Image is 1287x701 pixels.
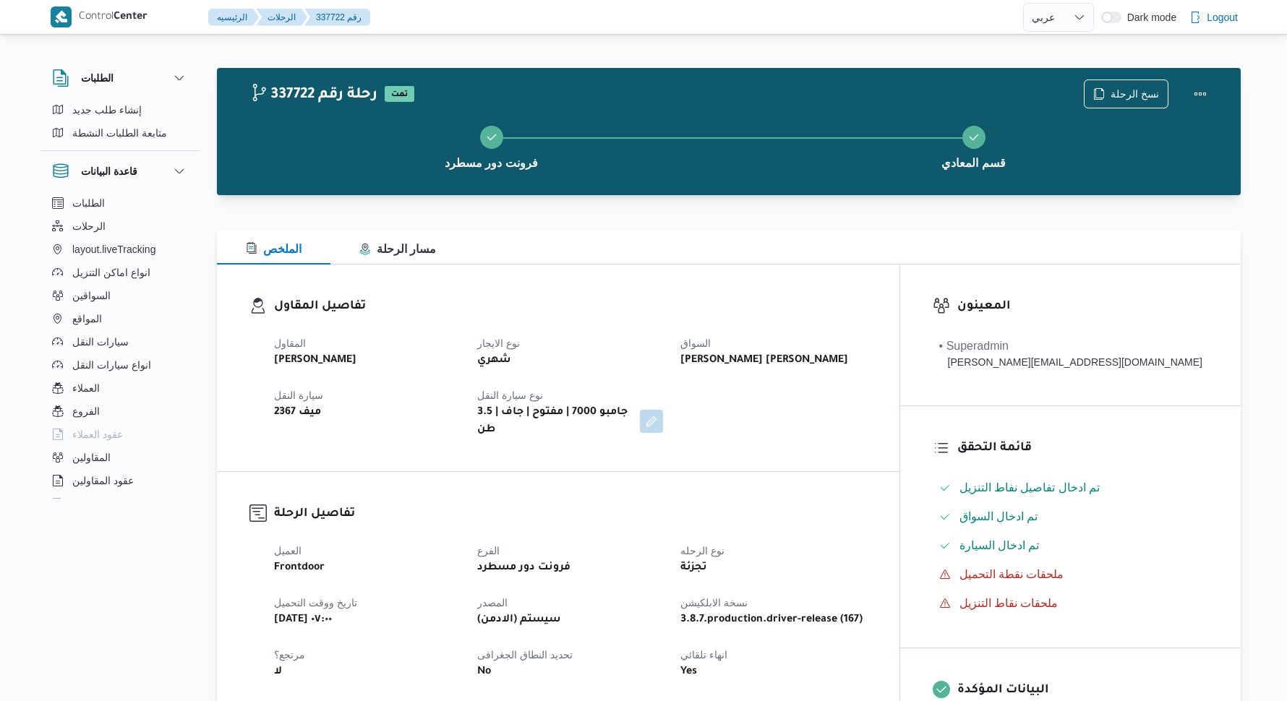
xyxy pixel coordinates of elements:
span: الطلبات [72,194,105,212]
span: تم ادخال السيارة [959,539,1040,551]
span: ملحقات نقطة التحميل [959,568,1064,580]
button: ملحقات نقطة التحميل [933,563,1208,586]
div: الطلبات [40,98,200,150]
b: فرونت دور مسطرد [477,559,570,577]
button: المقاولين [46,446,194,469]
button: الطلبات [46,192,194,215]
b: [PERSON_NAME] [274,352,356,369]
span: Dark mode [1121,12,1176,23]
span: سيارات النقل [72,333,129,350]
button: المواقع [46,307,194,330]
span: تاريخ ووقت التحميل [274,597,357,608]
b: Frontdoor [274,559,325,577]
span: ملحقات نقاط التنزيل [959,595,1059,612]
span: السواقين [72,287,111,304]
button: انواع سيارات النقل [46,353,194,377]
h3: تفاصيل المقاول [274,297,867,317]
span: فرونت دور مسطرد [445,155,538,172]
h3: قاعدة البيانات [81,163,137,180]
b: لا [274,663,282,681]
button: ملحقات نقاط التنزيل [933,592,1208,615]
button: انواع اماكن التنزيل [46,261,194,284]
button: الفروع [46,400,194,423]
button: قسم المعادي [732,108,1215,184]
h3: المعينون [957,297,1208,317]
button: تم ادخال تفاصيل نفاط التنزيل [933,476,1208,499]
b: (سيستم (الادمن [477,611,561,629]
span: مرتجع؟ [274,649,305,661]
span: ملحقات نقاط التنزيل [959,597,1059,609]
span: نسخة الابلكيشن [680,597,748,608]
div: [PERSON_NAME][EMAIL_ADDRESS][DOMAIN_NAME] [939,355,1202,370]
span: الرحلات [72,218,106,235]
h2: 337722 رحلة رقم [250,86,377,105]
span: تم ادخال السيارة [959,537,1040,554]
span: اجهزة التليفون [72,495,132,512]
h3: البيانات المؤكدة [957,681,1208,700]
span: تم ادخال تفاصيل نفاط التنزيل [959,481,1100,494]
svg: Step 1 is complete [486,132,497,143]
span: انواع سيارات النقل [72,356,151,374]
b: 3.8.7.production.driver-release (167) [680,611,863,629]
span: نوع الايجار [477,337,520,349]
button: اجهزة التليفون [46,492,194,515]
span: ملحقات نقطة التحميل [959,566,1064,583]
span: متابعة الطلبات النشطة [72,124,167,142]
h3: الطلبات [81,69,114,87]
button: Logout [1184,3,1244,32]
span: عقود المقاولين [72,472,134,489]
span: نسخ الرحلة [1111,85,1159,103]
button: الطلبات [52,69,188,87]
span: • Superadmin mohamed.nabil@illa.com.eg [939,337,1202,370]
img: X8yXhbKr1z7QwAAAABJRU5ErkJggg== [51,7,72,27]
b: [DATE] ٠٧:٠٠ [274,611,332,629]
button: الرئيسيه [208,9,259,26]
button: 337722 رقم [304,9,370,26]
span: الفرع [477,545,500,556]
div: • Superadmin [939,337,1202,355]
h3: تفاصيل الرحلة [274,504,867,524]
span: تم ادخال تفاصيل نفاط التنزيل [959,479,1100,496]
span: إنشاء طلب جديد [72,101,142,119]
span: المصدر [477,597,508,608]
b: ميف 2367 [274,404,321,421]
b: No [477,663,491,681]
span: العميل [274,545,302,556]
b: Yes [680,663,697,681]
div: قاعدة البيانات [40,192,200,504]
span: انهاء تلقائي [680,649,727,661]
b: تمت [391,90,408,99]
button: فرونت دور مسطرد [250,108,732,184]
b: تجزئة [680,559,707,577]
span: نوع الرحله [680,545,724,556]
b: [PERSON_NAME] [PERSON_NAME] [680,352,848,369]
span: انواع اماكن التنزيل [72,264,150,281]
span: نوع سيارة النقل [477,390,543,401]
button: متابعة الطلبات النشطة [46,121,194,145]
span: تم ادخال السواق [959,510,1038,522]
button: layout.liveTracking [46,238,194,261]
button: الرحلات [256,9,307,26]
span: قسم المعادي [941,155,1005,172]
button: تم ادخال السواق [933,505,1208,528]
button: Actions [1186,79,1215,108]
span: الملخص [246,243,302,255]
span: تحديد النطاق الجغرافى [477,649,573,661]
span: المقاول [274,337,306,349]
button: تم ادخال السيارة [933,534,1208,557]
button: الرحلات [46,215,194,238]
button: عقود العملاء [46,423,194,446]
button: سيارات النقل [46,330,194,353]
button: قاعدة البيانات [52,163,188,180]
span: سيارة النقل [274,390,323,401]
span: السواق [680,337,711,349]
button: العملاء [46,377,194,400]
span: المواقع [72,310,102,327]
span: المقاولين [72,449,111,466]
button: نسخ الرحلة [1084,79,1168,108]
b: جامبو 7000 | مفتوح | جاف | 3.5 طن [477,404,630,439]
b: شهري [477,352,511,369]
span: الفروع [72,403,100,420]
span: العملاء [72,379,100,397]
h3: قائمة التحقق [957,439,1208,458]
